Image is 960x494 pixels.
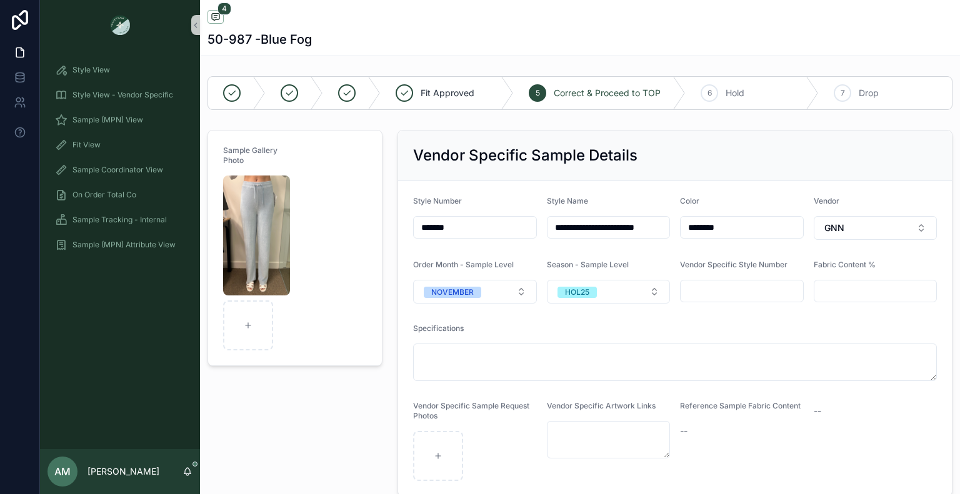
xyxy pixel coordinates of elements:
[707,88,712,98] span: 6
[72,240,176,250] span: Sample (MPN) Attribute View
[554,87,661,99] span: Correct & Proceed to TOP
[824,222,844,234] span: GNN
[72,115,143,125] span: Sample (MPN) View
[565,287,589,298] div: HOL25
[814,216,937,240] button: Select Button
[40,50,200,272] div: scrollable content
[223,175,290,295] img: Screenshot-2025-09-05-at-3.46.49-PM.png
[680,196,699,205] span: Color
[547,280,671,304] button: Select Button
[726,87,744,99] span: Hold
[421,87,474,99] span: Fit Approved
[536,88,540,98] span: 5
[47,234,192,256] a: Sample (MPN) Attribute View
[413,401,529,420] span: Vendor Specific Sample Request Photos
[547,260,629,269] span: Season - Sample Level
[413,260,514,269] span: Order Month - Sample Level
[72,65,110,75] span: Style View
[72,215,167,225] span: Sample Tracking - Internal
[547,196,588,205] span: Style Name
[413,146,637,165] h2: Vendor Specific Sample Details
[110,15,130,35] img: App logo
[413,324,464,333] span: Specifications
[814,196,839,205] span: Vendor
[223,146,277,165] span: Sample Gallery Photo
[680,425,687,437] span: --
[680,260,787,269] span: Vendor Specific Style Number
[207,31,312,48] h1: 50-987 -Blue Fog
[680,401,801,410] span: Reference Sample Fabric Content
[47,209,192,231] a: Sample Tracking - Internal
[72,190,136,200] span: On Order Total Co
[54,464,71,479] span: AM
[814,405,821,417] span: --
[547,401,656,410] span: Vendor Specific Artwork Links
[859,87,879,99] span: Drop
[47,134,192,156] a: Fit View
[413,196,462,205] span: Style Number
[841,88,845,98] span: 7
[814,260,876,269] span: Fabric Content %
[72,140,101,150] span: Fit View
[47,184,192,206] a: On Order Total Co
[207,10,224,26] button: 4
[72,165,163,175] span: Sample Coordinator View
[72,90,173,100] span: Style View - Vendor Specific
[217,2,231,15] span: 4
[87,465,159,478] p: [PERSON_NAME]
[47,109,192,131] a: Sample (MPN) View
[413,280,537,304] button: Select Button
[431,287,474,298] div: NOVEMBER
[47,59,192,81] a: Style View
[47,159,192,181] a: Sample Coordinator View
[47,84,192,106] a: Style View - Vendor Specific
